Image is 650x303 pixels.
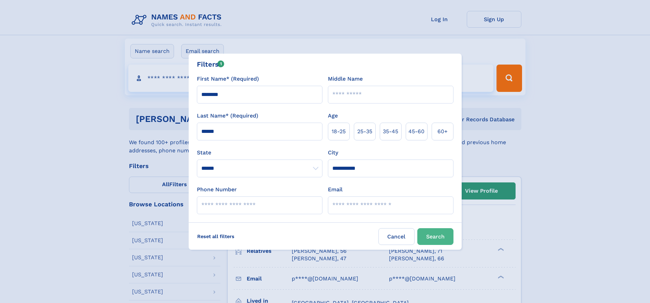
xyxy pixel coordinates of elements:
button: Search [417,228,453,245]
label: First Name* (Required) [197,75,259,83]
label: State [197,149,322,157]
span: 35‑45 [383,127,398,136]
span: 45‑60 [408,127,424,136]
label: Phone Number [197,185,237,194]
label: Cancel [378,228,415,245]
label: City [328,149,338,157]
div: Filters [197,59,225,69]
label: Last Name* (Required) [197,112,258,120]
label: Age [328,112,338,120]
span: 18‑25 [332,127,346,136]
span: 25‑35 [357,127,372,136]
label: Middle Name [328,75,363,83]
span: 60+ [437,127,448,136]
label: Reset all filters [193,228,239,245]
label: Email [328,185,343,194]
